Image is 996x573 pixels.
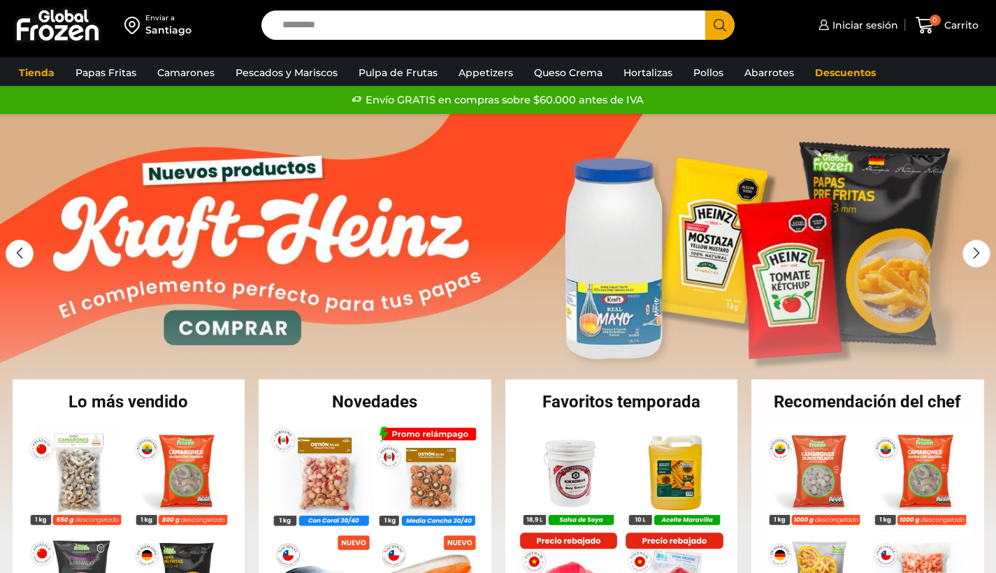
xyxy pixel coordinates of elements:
[452,59,520,86] a: Appetizers
[352,59,445,86] a: Pulpa de Frutas
[145,23,192,37] div: Santiago
[808,59,883,86] a: Descuentos
[686,59,730,86] a: Pollos
[705,10,735,40] button: Search button
[941,18,979,32] span: Carrito
[912,9,982,42] a: 0 Carrito
[527,59,609,86] a: Queso Crema
[930,15,941,26] span: 0
[815,11,898,39] a: Iniciar sesión
[962,240,990,268] div: Next slide
[6,240,34,268] div: Previous slide
[145,13,192,23] div: Enviar a
[150,59,222,86] a: Camarones
[259,393,491,410] h2: Novedades
[68,59,143,86] a: Papas Fritas
[124,13,145,37] img: address-field-icon.svg
[505,393,738,410] h2: Favoritos temporada
[751,393,984,410] h2: Recomendación del chef
[12,59,62,86] a: Tienda
[229,59,345,86] a: Pescados y Mariscos
[737,59,801,86] a: Abarrotes
[616,59,679,86] a: Hortalizas
[829,18,898,32] span: Iniciar sesión
[13,393,245,410] h2: Lo más vendido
